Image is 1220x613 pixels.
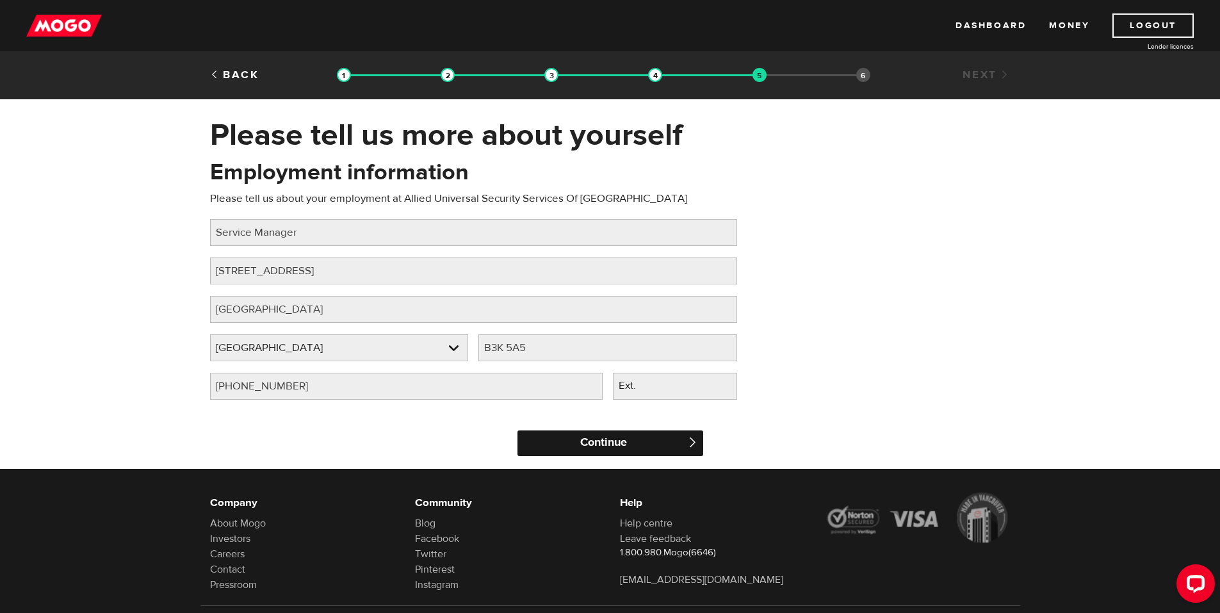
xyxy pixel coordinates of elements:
[620,546,806,559] p: 1.800.980.Mogo(6646)
[1166,559,1220,613] iframe: LiveChat chat widget
[1112,13,1194,38] a: Logout
[620,495,806,511] h6: Help
[210,191,737,206] p: Please tell us about your employment at Allied Universal Security Services Of [GEOGRAPHIC_DATA]
[620,573,783,586] a: [EMAIL_ADDRESS][DOMAIN_NAME]
[210,578,257,591] a: Pressroom
[620,532,691,545] a: Leave feedback
[415,578,459,591] a: Instagram
[210,532,250,545] a: Investors
[1049,13,1089,38] a: Money
[415,548,446,560] a: Twitter
[441,68,455,82] img: transparent-188c492fd9eaac0f573672f40bb141c2.gif
[752,68,767,82] img: transparent-188c492fd9eaac0f573672f40bb141c2.gif
[825,493,1011,543] img: legal-icons-92a2ffecb4d32d839781d1b4e4802d7b.png
[648,68,662,82] img: transparent-188c492fd9eaac0f573672f40bb141c2.gif
[210,159,469,186] h2: Employment information
[210,517,266,530] a: About Mogo
[517,430,703,456] input: Continue
[210,495,396,511] h6: Company
[415,517,435,530] a: Blog
[415,563,455,576] a: Pinterest
[687,437,698,448] span: 
[1098,42,1194,51] a: Lender licences
[26,13,102,38] img: mogo_logo-11ee424be714fa7cbb0f0f49df9e16ec.png
[963,68,1010,82] a: Next
[337,68,351,82] img: transparent-188c492fd9eaac0f573672f40bb141c2.gif
[210,548,245,560] a: Careers
[620,517,672,530] a: Help centre
[210,119,1011,152] h1: Please tell us more about yourself
[415,495,601,511] h6: Community
[613,373,662,399] label: Ext.
[415,532,459,545] a: Facebook
[210,68,259,82] a: Back
[210,563,245,576] a: Contact
[544,68,558,82] img: transparent-188c492fd9eaac0f573672f40bb141c2.gif
[956,13,1026,38] a: Dashboard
